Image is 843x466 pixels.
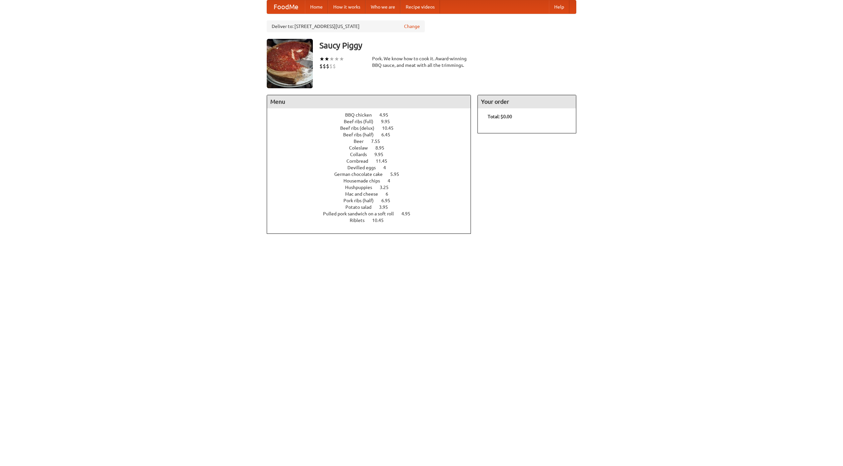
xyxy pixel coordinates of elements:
li: ★ [329,55,334,63]
span: Mac and cheese [345,191,385,197]
span: Devilled eggs [347,165,382,170]
h4: Menu [267,95,471,108]
a: Potato salad 3.95 [345,205,400,210]
li: ★ [334,55,339,63]
span: 8.95 [375,145,391,151]
img: angular.jpg [267,39,313,88]
span: 3.95 [379,205,394,210]
span: 5.95 [390,172,406,177]
div: Pork. We know how to cook it. Award-winning BBQ sauce, and meat with all the trimmings. [372,55,471,69]
li: ★ [339,55,344,63]
span: 6.45 [381,132,397,137]
span: Hushpuppies [345,185,379,190]
a: Coleslaw 8.95 [349,145,396,151]
li: $ [323,63,326,70]
a: Pulled pork sandwich on a soft roll 4.95 [323,211,422,216]
span: 4.95 [379,112,395,118]
span: Potato salad [345,205,378,210]
li: ★ [324,55,329,63]
a: How it works [328,0,366,14]
a: Cornbread 11.45 [346,158,399,164]
span: Beef ribs (full) [344,119,380,124]
div: Deliver to: [STREET_ADDRESS][US_STATE] [267,20,425,32]
span: 11.45 [376,158,394,164]
a: Pork ribs (half) 6.95 [343,198,402,203]
h3: Saucy Piggy [319,39,576,52]
a: Change [404,23,420,30]
a: FoodMe [267,0,305,14]
a: Beef ribs (delux) 10.45 [340,125,406,131]
a: Collards 9.95 [350,152,395,157]
a: Help [549,0,569,14]
li: $ [329,63,333,70]
span: BBQ chicken [345,112,378,118]
span: Collards [350,152,373,157]
h4: Your order [478,95,576,108]
a: Home [305,0,328,14]
span: 10.45 [372,218,390,223]
span: 4.95 [401,211,417,216]
li: $ [326,63,329,70]
span: German chocolate cake [334,172,389,177]
span: 10.45 [382,125,400,131]
a: Recipe videos [400,0,440,14]
a: BBQ chicken 4.95 [345,112,400,118]
span: Pulled pork sandwich on a soft roll [323,211,400,216]
span: 4 [388,178,397,183]
a: Beer 7.55 [354,139,392,144]
span: Cornbread [346,158,375,164]
b: Total: $0.00 [488,114,512,119]
span: Beef ribs (delux) [340,125,381,131]
span: Beef ribs (half) [343,132,380,137]
a: Mac and cheese 6 [345,191,400,197]
a: Riblets 10.45 [350,218,396,223]
span: 3.25 [380,185,395,190]
a: Who we are [366,0,400,14]
li: $ [319,63,323,70]
li: ★ [319,55,324,63]
span: 6 [386,191,395,197]
span: 9.95 [381,119,396,124]
span: Beer [354,139,370,144]
a: Beef ribs (half) 6.45 [343,132,402,137]
span: Housemade chips [343,178,387,183]
span: 7.55 [371,139,387,144]
span: Riblets [350,218,371,223]
a: Beef ribs (full) 9.95 [344,119,402,124]
span: 6.95 [381,198,397,203]
span: 4 [383,165,393,170]
a: German chocolate cake 5.95 [334,172,411,177]
a: Hushpuppies 3.25 [345,185,401,190]
span: 9.95 [374,152,390,157]
a: Housemade chips 4 [343,178,402,183]
span: Coleslaw [349,145,374,151]
span: Pork ribs (half) [343,198,380,203]
li: $ [333,63,336,70]
a: Devilled eggs 4 [347,165,398,170]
